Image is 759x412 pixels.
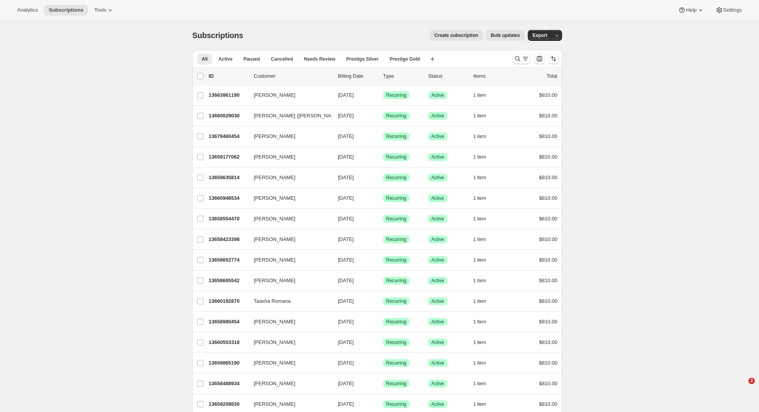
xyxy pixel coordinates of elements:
div: 13658423398[PERSON_NAME][DATE]SuccessRecurringSuccessActive1 item$810.00 [209,234,557,245]
button: Customize table column order and visibility [534,53,545,64]
button: Sort the results [548,53,559,64]
span: Cancelled [271,56,293,62]
button: 1 item [473,399,495,410]
button: 1 item [473,172,495,183]
div: 13679460454[PERSON_NAME][DATE]SuccessRecurringSuccessActive1 item$810.00 [209,131,557,142]
span: [DATE] [338,401,354,407]
button: 1 item [473,337,495,348]
button: Export [528,30,552,41]
button: Create new view [426,54,439,65]
span: Active [431,381,444,387]
button: 1 item [473,110,495,121]
div: 13660029030[PERSON_NAME] ([PERSON_NAME]) [PERSON_NAME][DATE]SuccessRecurringSuccessActive1 item$8... [209,110,557,121]
button: [PERSON_NAME] [249,274,327,287]
iframe: Intercom live chat [733,378,751,396]
span: [DATE] [338,175,354,180]
span: Recurring [386,92,406,98]
button: Subscriptions [44,5,88,16]
span: Active [431,133,444,140]
button: Tools [90,5,119,16]
button: 1 item [473,152,495,162]
span: Help [686,7,696,13]
span: [DATE] [338,195,354,201]
p: 13658554470 [209,215,248,223]
span: $810.00 [539,133,557,139]
button: 1 item [473,193,495,204]
span: 1 item [473,278,486,284]
span: [PERSON_NAME] ([PERSON_NAME]) [PERSON_NAME] [254,112,385,120]
button: [PERSON_NAME] [249,316,327,328]
span: $810.00 [539,401,557,407]
span: [DATE] [338,236,354,242]
span: [PERSON_NAME] [254,215,295,223]
span: Tools [94,7,106,13]
button: [PERSON_NAME] [249,357,327,369]
button: 1 item [473,131,495,142]
button: 1 item [473,316,495,327]
span: Subscriptions [49,7,83,13]
span: $810.00 [539,298,557,304]
span: [DATE] [338,113,354,119]
span: $810.00 [539,339,557,345]
span: Recurring [386,278,406,284]
span: $810.00 [539,257,557,263]
button: [PERSON_NAME] [249,89,327,101]
span: [DATE] [338,339,354,345]
span: $810.00 [539,278,557,283]
span: Recurring [386,195,406,201]
p: 13679460454 [209,133,248,140]
span: Active [431,92,444,98]
button: [PERSON_NAME] [249,192,327,204]
span: [PERSON_NAME] [254,256,295,264]
span: Active [431,257,444,263]
div: 13658652774[PERSON_NAME][DATE]SuccessRecurringSuccessActive1 item$810.00 [209,255,557,265]
span: Create subscription [434,32,478,38]
span: 1 item [473,195,486,201]
span: [DATE] [338,257,354,263]
button: 1 item [473,213,495,224]
p: 13658980454 [209,318,248,326]
div: IDCustomerBilling DateTypeStatusItemsTotal [209,72,557,80]
button: Search and filter results [512,53,531,64]
div: 13663961190[PERSON_NAME][DATE]SuccessRecurringSuccessActive1 item$810.00 [209,90,557,101]
p: Customer [254,72,332,80]
span: [PERSON_NAME] [254,153,295,161]
div: 13660946534[PERSON_NAME][DATE]SuccessRecurringSuccessActive1 item$810.00 [209,193,557,204]
div: 13659635814[PERSON_NAME][DATE]SuccessRecurringSuccessActive1 item$810.00 [209,172,557,183]
button: 1 item [473,378,495,389]
p: 13659865190 [209,359,248,367]
span: 1 item [473,133,486,140]
span: 1 item [473,401,486,407]
span: 1 item [473,319,486,325]
span: $810.00 [539,175,557,180]
button: [PERSON_NAME] [249,213,327,225]
span: Recurring [386,154,406,160]
button: [PERSON_NAME] [249,398,327,410]
span: 2 [748,378,755,384]
span: Recurring [386,339,406,346]
p: 13663961190 [209,91,248,99]
span: Active [218,56,232,62]
span: [PERSON_NAME] [254,339,295,346]
p: Total [547,72,557,80]
p: 13660553318 [209,339,248,346]
span: [DATE] [338,319,354,325]
button: [PERSON_NAME] [249,233,327,246]
span: Subscriptions [192,31,243,40]
span: Recurring [386,381,406,387]
span: 1 item [473,92,486,98]
div: 13658488934[PERSON_NAME][DATE]SuccessRecurringSuccessActive1 item$810.00 [209,378,557,389]
div: 13658685542[PERSON_NAME][DATE]SuccessRecurringSuccessActive1 item$810.00 [209,275,557,286]
span: Needs Review [304,56,336,62]
span: 1 item [473,113,486,119]
button: 1 item [473,234,495,245]
span: Active [431,401,444,407]
span: Analytics [17,7,38,13]
span: $810.00 [539,360,557,366]
p: 13660192870 [209,297,248,305]
span: $810.00 [539,319,557,325]
span: Active [431,339,444,346]
div: 13659209830[PERSON_NAME][DATE]SuccessRecurringSuccessActive1 item$810.00 [209,399,557,410]
p: Billing Date [338,72,377,80]
p: ID [209,72,248,80]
